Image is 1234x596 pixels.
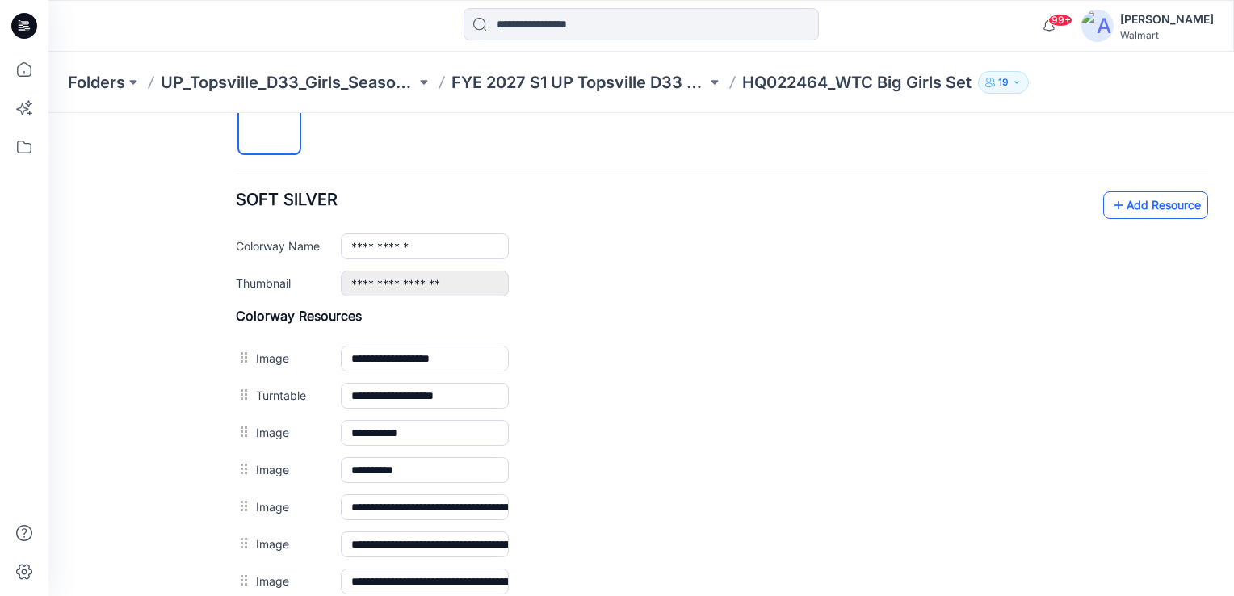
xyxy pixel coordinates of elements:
[208,347,276,365] label: Image
[742,71,972,94] p: HQ022464_WTC Big Girls Set
[208,310,276,328] label: Image
[161,71,416,94] a: UP_Topsville_D33_Girls_Seasonal Events
[187,124,276,141] label: Colorway Name
[1120,29,1214,41] div: Walmart
[208,273,276,291] label: Turntable
[68,71,125,94] a: Folders
[1081,10,1114,42] img: avatar
[208,459,276,476] label: Image
[48,113,1234,596] iframe: edit-style
[208,384,276,402] label: Image
[187,161,276,178] label: Thumbnail
[208,422,276,439] label: Image
[208,236,276,254] label: Image
[978,71,1029,94] button: 19
[1120,10,1214,29] div: [PERSON_NAME]
[998,73,1009,91] p: 19
[187,195,1160,211] h4: Colorway Resources
[451,71,707,94] a: FYE 2027 S1 UP Topsville D33 Girls Seasonal
[1048,14,1072,27] span: 99+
